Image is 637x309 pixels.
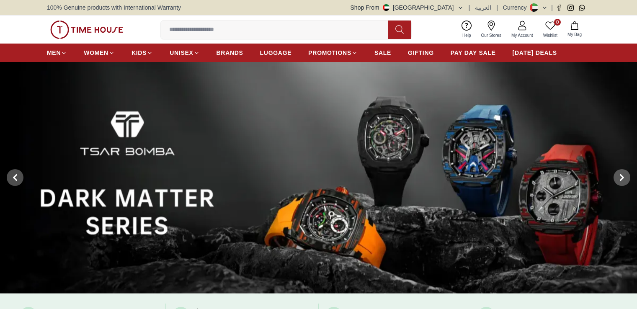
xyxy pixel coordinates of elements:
span: BRANDS [217,49,243,57]
a: PROMOTIONS [308,45,358,60]
img: United Arab Emirates [383,4,389,11]
a: GIFTING [408,45,434,60]
a: SALE [374,45,391,60]
a: Facebook [556,5,562,11]
img: ... [50,21,123,39]
span: Wishlist [540,32,561,39]
span: PAY DAY SALE [451,49,496,57]
a: Help [457,19,476,40]
span: GIFTING [408,49,434,57]
span: LUGGAGE [260,49,292,57]
a: MEN [47,45,67,60]
span: PROMOTIONS [308,49,351,57]
span: My Account [508,32,536,39]
a: PAY DAY SALE [451,45,496,60]
a: Whatsapp [579,5,585,11]
a: WOMEN [84,45,115,60]
span: | [551,3,553,12]
span: | [496,3,498,12]
button: My Bag [562,20,587,39]
button: Shop From[GEOGRAPHIC_DATA] [351,3,464,12]
a: 0Wishlist [538,19,562,40]
button: العربية [475,3,491,12]
span: WOMEN [84,49,108,57]
a: [DATE] DEALS [513,45,557,60]
span: | [469,3,470,12]
span: [DATE] DEALS [513,49,557,57]
a: Instagram [567,5,574,11]
a: KIDS [132,45,153,60]
span: KIDS [132,49,147,57]
a: UNISEX [170,45,199,60]
span: Our Stores [478,32,505,39]
a: LUGGAGE [260,45,292,60]
span: SALE [374,49,391,57]
div: Currency [503,3,530,12]
span: UNISEX [170,49,193,57]
span: My Bag [564,31,585,38]
a: Our Stores [476,19,506,40]
span: 0 [554,19,561,26]
a: BRANDS [217,45,243,60]
span: 100% Genuine products with International Warranty [47,3,181,12]
span: MEN [47,49,61,57]
span: Help [459,32,475,39]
